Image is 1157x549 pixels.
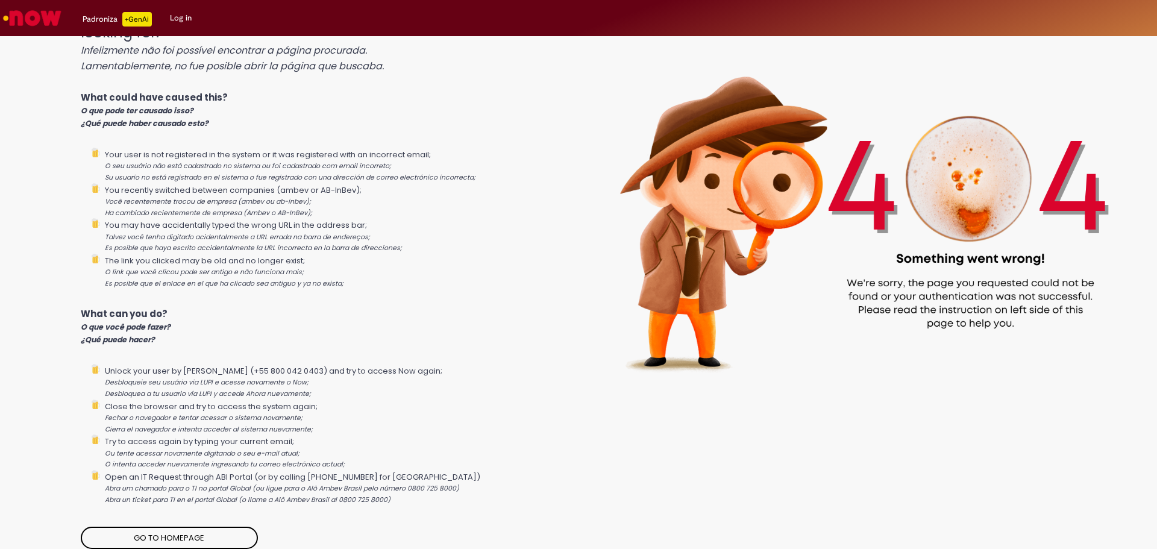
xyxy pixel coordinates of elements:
[105,218,565,254] li: You may have accidentally typed the wrong URL in the address bar;
[81,322,171,332] i: O que você pode fazer?
[81,9,565,73] h1: Unfortunately it was not possible to open the page you were looking for.
[105,183,565,219] li: You recently switched between companies (ambev or AB-InBev);
[83,12,152,27] div: Padroniza
[81,91,565,130] p: What could have caused this?
[81,118,209,128] i: ¿Qué puede haber causado esto?
[1,6,63,30] img: ServiceNow
[105,233,370,242] i: Talvez você tenha digitado acidentalmente a URL errada na barra de endereços;
[105,484,459,493] i: Abra um chamado para o TI no portal Global (ou ligue para o Alô Ambev Brasil pelo número 0800 725...
[105,279,343,288] i: Es posible que el enlace en el que ha clicado sea antiguo y ya no exista;
[105,434,565,470] li: Try to access again by typing your current email;
[105,495,390,504] i: Abra un ticket para TI en el portal Global (o llame a Alô Ambev Brasil al 0800 725 8000)
[105,209,312,218] i: Ha cambiado recientemente de empresa (Ambev o AB-InBev);
[81,105,193,116] i: O que pode ter causado isso?
[105,243,402,253] i: Es posible que haya escrito accidentalmente la URL incorrecta en la barra de direcciones;
[105,173,475,182] i: Su usuario no está registrado en el sistema o fue registrado con una dirección de correo electrón...
[81,59,384,73] i: Lamentablemente, no fue posible abrir la página que buscaba.
[105,449,299,458] i: Ou tente acessar novamente digitando o seu e-mail atual;
[81,334,155,345] i: ¿Qué puede hacer?
[81,43,367,57] i: Infelizmente não foi possível encontrar a página procurada.
[105,162,391,171] i: O seu usuário não está cadastrado no sistema ou foi cadastrado com email incorreto;
[105,470,565,506] li: Open an IT Request through ABI Portal (or by calling [PHONE_NUMBER] for [GEOGRAPHIC_DATA])
[105,268,304,277] i: O link que você clicou pode ser antigo e não funciona mais;
[81,307,565,346] p: What can you do?
[105,413,303,422] i: Fechar o navegador e tentar acessar o sistema novamente;
[105,148,565,183] li: Your user is not registered in the system or it was registered with an incorrect email;
[105,425,313,434] i: Cierra el navegador e intenta acceder al sistema nuevamente;
[105,460,345,469] i: O intenta acceder nuevamente ingresando tu correo electrónico actual;
[105,378,309,387] i: Desbloqueie seu usuário via LUPI e acesse novamente o Now;
[105,197,311,206] i: Você recentemente trocou de empresa (ambev ou ab-inbev);
[105,389,311,398] i: Desbloquea a tu usuario vía LUPI y accede Ahora nuevamente;
[105,254,565,289] li: The link you clicked may be old and no longer exist;
[105,400,565,435] li: Close the browser and try to access the system again;
[105,364,565,400] li: Unlock your user by [PERSON_NAME] (+55 800 042 0403) and try to access Now again;
[122,12,152,27] p: +GenAi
